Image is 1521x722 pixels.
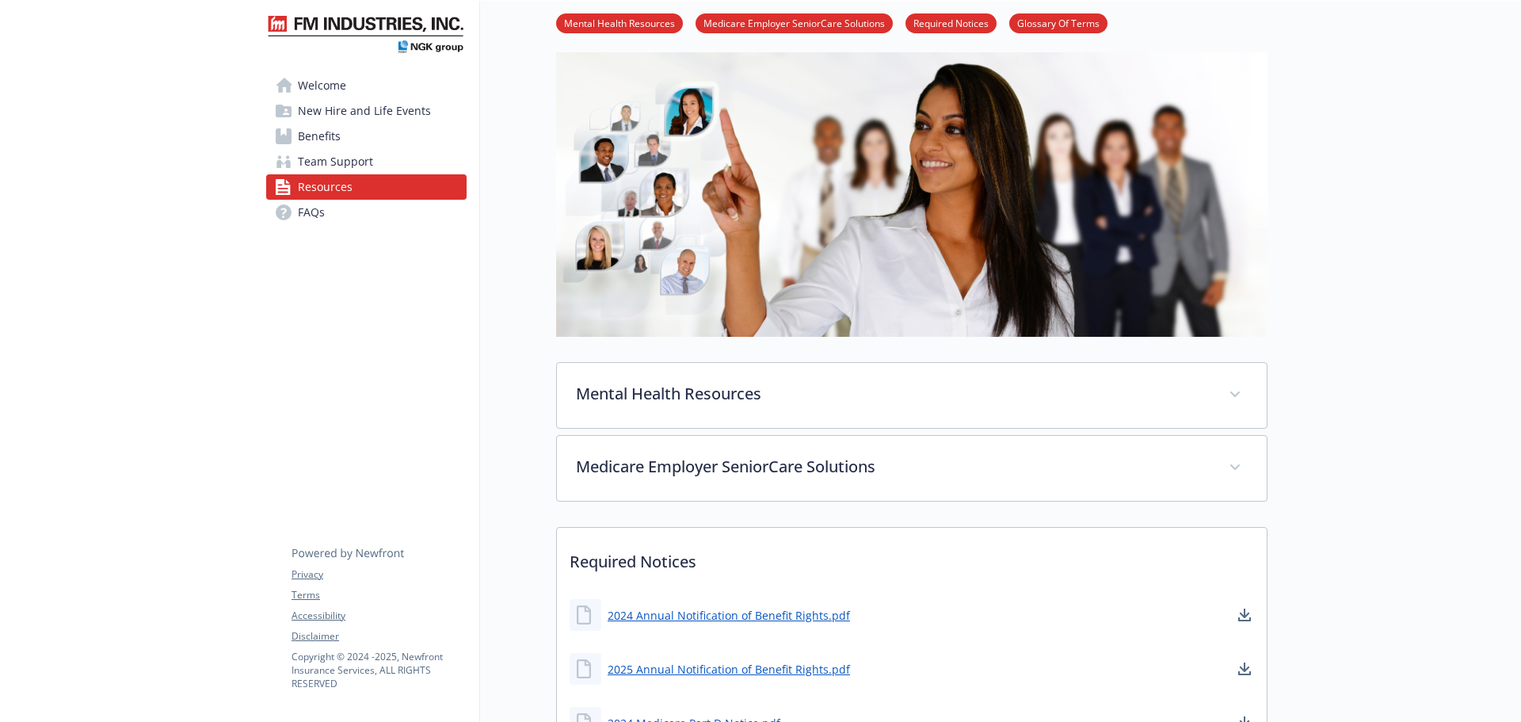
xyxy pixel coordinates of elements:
div: Mental Health Resources [557,363,1267,428]
a: Accessibility [292,609,466,623]
span: Welcome [298,73,346,98]
p: Mental Health Resources [576,382,1210,406]
a: download document [1235,659,1254,678]
img: resources page banner [556,52,1267,337]
a: Mental Health Resources [556,15,683,30]
span: Resources [298,174,353,200]
a: Disclaimer [292,629,466,644]
span: Benefits [298,124,341,149]
a: Privacy [292,567,466,582]
a: 2024 Annual Notification of Benefit Rights.pdf [608,607,850,624]
p: Required Notices [557,528,1267,586]
a: Glossary Of Terms [1009,15,1107,30]
p: Medicare Employer SeniorCare Solutions [576,455,1210,479]
a: 2025 Annual Notification of Benefit Rights.pdf [608,661,850,678]
p: Copyright © 2024 - 2025 , Newfront Insurance Services, ALL RIGHTS RESERVED [292,650,466,690]
span: New Hire and Life Events [298,98,431,124]
a: Benefits [266,124,467,149]
a: Medicare Employer SeniorCare Solutions [696,15,893,30]
a: Team Support [266,149,467,174]
a: Required Notices [905,15,997,30]
span: Team Support [298,149,373,174]
div: Medicare Employer SeniorCare Solutions [557,436,1267,501]
a: FAQs [266,200,467,225]
span: FAQs [298,200,325,225]
a: New Hire and Life Events [266,98,467,124]
a: Resources [266,174,467,200]
a: Welcome [266,73,467,98]
a: Terms [292,588,466,602]
a: download document [1235,605,1254,625]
